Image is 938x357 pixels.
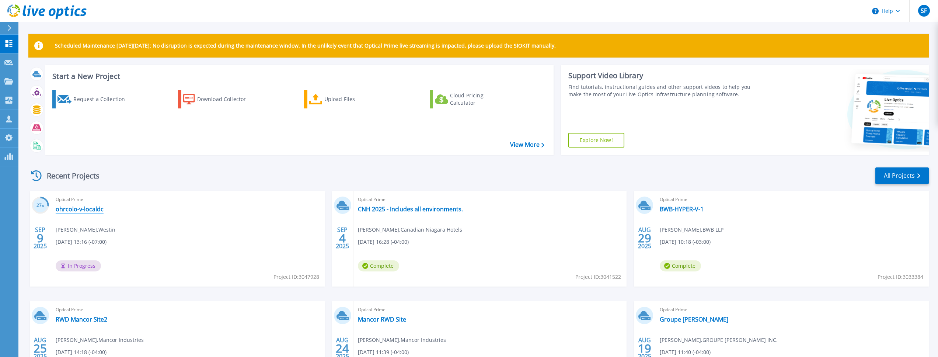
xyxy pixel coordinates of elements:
span: [DATE] 11:40 (-04:00) [660,348,711,356]
a: RWD Mancor Site2 [56,316,107,323]
span: SF [921,8,927,14]
span: [PERSON_NAME] , Canadian Niagara Hotels [358,226,462,234]
span: Optical Prime [56,306,320,314]
span: [PERSON_NAME] , GROUPE [PERSON_NAME] INC. [660,336,778,344]
span: [PERSON_NAME] , Mancor Industries [56,336,144,344]
span: [DATE] 14:18 (-04:00) [56,348,107,356]
span: [DATE] 13:16 (-07:00) [56,238,107,246]
span: Project ID: 3047928 [273,273,319,281]
a: ohrcolo-v-localdc [56,205,104,213]
span: Project ID: 3033384 [878,273,923,281]
span: [DATE] 10:18 (-03:00) [660,238,711,246]
a: CNH 2025 - Includes all environments. [358,205,463,213]
p: Scheduled Maintenance [DATE][DATE]: No disruption is expected during the maintenance window. In t... [55,43,556,49]
a: Cloud Pricing Calculator [430,90,512,108]
span: [PERSON_NAME] , Westin [56,226,115,234]
div: Support Video Library [568,71,759,80]
a: Upload Files [304,90,386,108]
div: SEP 2025 [335,225,349,252]
span: Optical Prime [660,195,924,204]
span: [DATE] 11:39 (-04:00) [358,348,409,356]
div: Download Collector [197,92,256,107]
span: Project ID: 3041522 [575,273,621,281]
div: Recent Projects [28,167,109,185]
span: Complete [660,260,701,271]
a: Explore Now! [568,133,624,148]
span: 4 [339,235,346,241]
div: Upload Files [324,92,383,107]
div: Cloud Pricing Calculator [450,92,509,107]
a: Request a Collection [52,90,135,108]
a: Download Collector [178,90,260,108]
span: [PERSON_NAME] , BWB LLP [660,226,723,234]
span: 29 [638,235,651,241]
span: [PERSON_NAME] , Mancor Industries [358,336,446,344]
span: Optical Prime [660,306,924,314]
div: AUG 2025 [638,225,652,252]
h3: 27 [32,201,49,210]
div: Request a Collection [73,92,132,107]
span: 19 [638,345,651,351]
span: [DATE] 16:28 (-04:00) [358,238,409,246]
a: BWB-HYPER-V-1 [660,205,704,213]
h3: Start a New Project [52,72,544,80]
span: 25 [34,345,47,351]
div: Find tutorials, instructional guides and other support videos to help you make the most of your L... [568,83,759,98]
a: View More [510,141,544,148]
span: 9 [37,235,43,241]
span: Optical Prime [56,195,320,204]
span: In Progress [56,260,101,271]
span: Complete [358,260,399,271]
span: % [42,204,44,208]
a: Mancor RWD Site [358,316,406,323]
a: All Projects [875,167,929,184]
span: Optical Prime [358,195,623,204]
span: 24 [336,345,349,351]
a: Groupe [PERSON_NAME] [660,316,728,323]
div: SEP 2025 [33,225,47,252]
span: Optical Prime [358,306,623,314]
